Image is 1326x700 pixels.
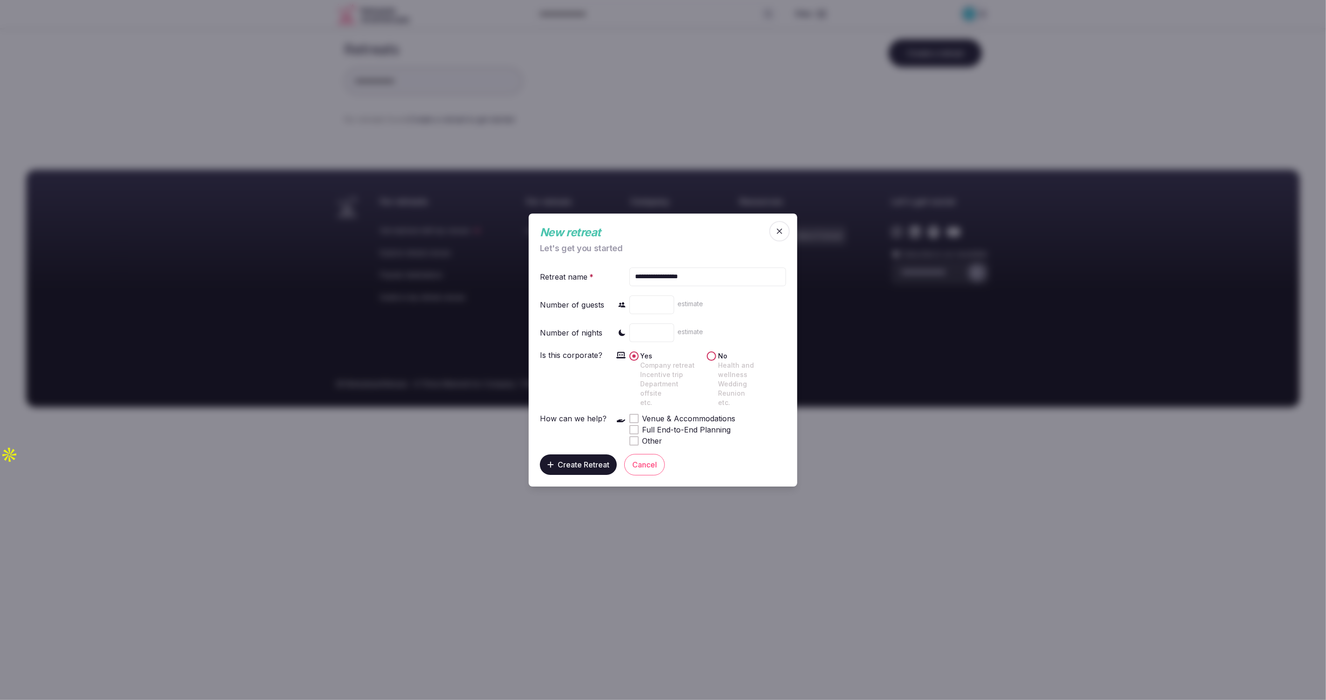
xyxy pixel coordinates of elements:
span: Venue & Accommodations [642,413,736,424]
div: Number of nights [540,327,602,338]
span: estimate [678,300,704,308]
div: etc. [641,398,701,407]
div: Reunion [718,389,784,398]
div: Incentive trip [641,370,701,379]
div: Number of guests [540,299,604,310]
div: Wedding [718,379,784,389]
div: Department offsite [641,379,701,398]
span: Other [642,435,663,446]
span: Create Retreat [558,460,609,469]
div: etc. [718,398,784,407]
div: How can we help? [540,413,607,424]
div: Health and wellness [718,361,784,379]
span: estimate [678,328,704,336]
span: Full End-to-End Planning [642,424,731,435]
label: Yes [641,351,701,407]
button: Create Retreat [540,454,617,475]
label: No [718,351,784,407]
div: Let's get you started [540,244,767,253]
button: Cancel [624,454,665,475]
div: Company retreat [641,361,701,370]
div: New retreat [540,225,767,240]
div: Retreat name [540,271,595,282]
div: Is this corporate? [540,350,602,361]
